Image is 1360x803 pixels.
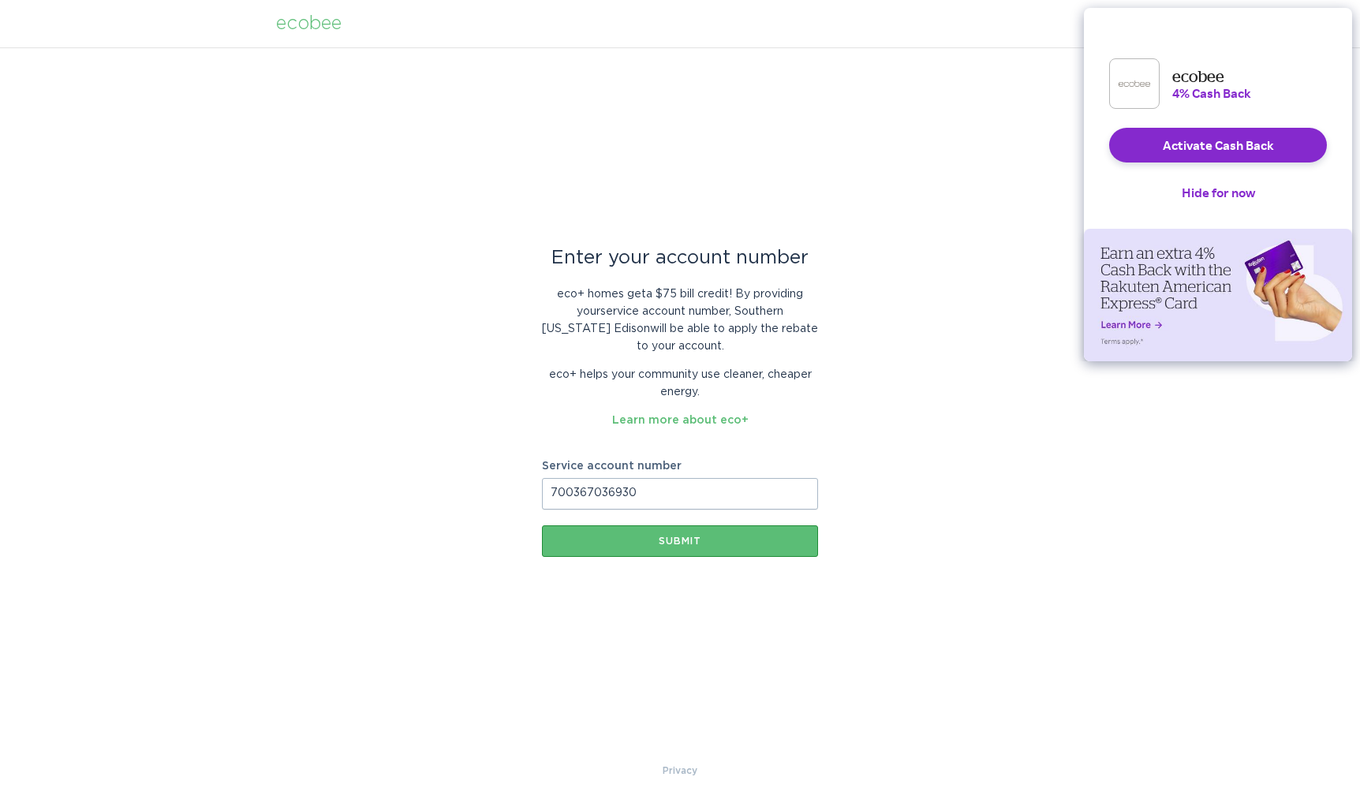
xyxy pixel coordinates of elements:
div: Enter your account number [542,249,818,267]
p: eco+ homes get a $75 bill credit ! By providing your service account number , Southern [US_STATE]... [542,286,818,355]
button: Submit [542,525,818,557]
p: eco+ helps your community use cleaner, cheaper energy. [542,366,818,401]
a: Learn more about eco+ [612,415,749,426]
div: Submit [550,536,810,546]
a: Privacy Policy & Terms of Use [663,762,697,779]
label: Service account number [542,461,818,472]
div: ecobee [276,15,342,32]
